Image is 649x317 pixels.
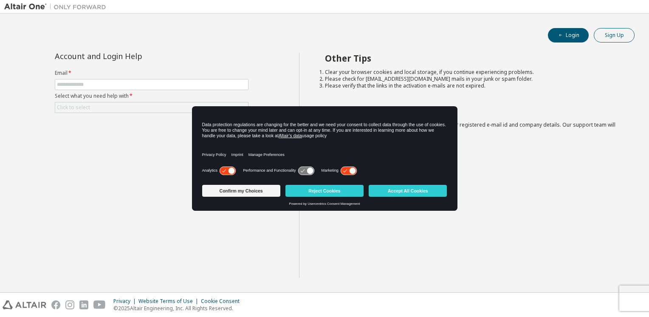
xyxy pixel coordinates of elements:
[325,76,620,82] li: Please check for [EMAIL_ADDRESS][DOMAIN_NAME] mails in your junk or spam folder.
[113,298,138,305] div: Privacy
[65,300,74,309] img: instagram.svg
[55,70,248,76] label: Email
[3,300,46,309] img: altair_logo.svg
[113,305,245,312] p: © 2025 Altair Engineering, Inc. All Rights Reserved.
[325,69,620,76] li: Clear your browser cookies and local storage, if you continue experiencing problems.
[51,300,60,309] img: facebook.svg
[325,82,620,89] li: Please verify that the links in the activation e-mails are not expired.
[594,28,635,42] button: Sign Up
[55,102,248,113] div: Click to select
[138,298,201,305] div: Website Terms of Use
[201,298,245,305] div: Cookie Consent
[93,300,106,309] img: youtube.svg
[57,104,90,111] div: Click to select
[325,53,620,64] h2: Other Tips
[325,121,615,135] span: with a brief description of the problem, your registered e-mail id and company details. Our suppo...
[55,53,210,59] div: Account and Login Help
[548,28,589,42] button: Login
[325,105,620,116] h2: Not sure how to login?
[4,3,110,11] img: Altair One
[55,93,248,99] label: Select what you need help with
[79,300,88,309] img: linkedin.svg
